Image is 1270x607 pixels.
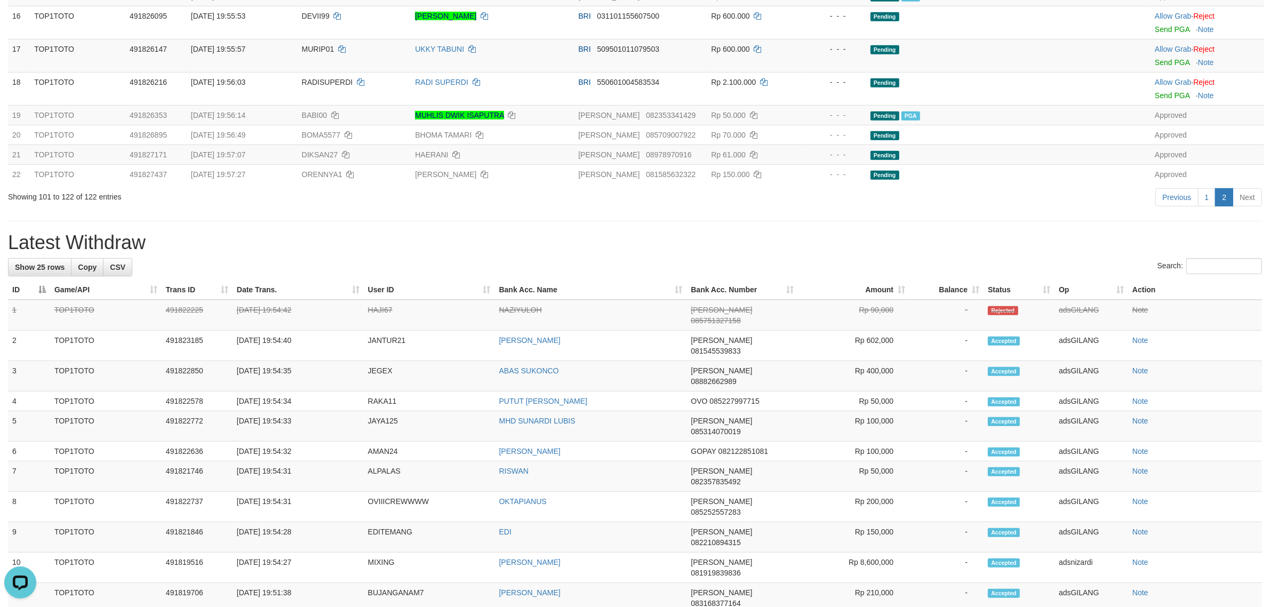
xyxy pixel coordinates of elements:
a: Note [1132,397,1148,405]
td: - [909,331,984,361]
a: Note [1132,467,1148,475]
td: Approved [1151,164,1264,184]
a: [PERSON_NAME] [499,447,561,456]
span: Copy 08882662989 to clipboard [691,377,737,386]
span: [PERSON_NAME] [578,170,640,179]
label: Search: [1157,258,1262,274]
td: HAJI67 [364,300,495,331]
h1: Latest Withdraw [8,232,1262,253]
td: 3 [8,361,50,392]
span: [PERSON_NAME] [578,111,640,119]
td: 10 [8,553,50,583]
td: ALPALAS [364,461,495,492]
span: [PERSON_NAME] [691,588,752,597]
td: 19 [8,105,30,125]
span: Accepted [988,467,1020,476]
div: Showing 101 to 122 of 122 entries [8,187,521,202]
span: Copy 081585632322 to clipboard [646,170,696,179]
span: Pending [870,12,899,21]
td: 21 [8,145,30,164]
span: Show 25 rows [15,263,65,271]
td: [DATE] 19:54:33 [233,411,364,442]
th: Bank Acc. Name: activate to sort column ascending [495,280,687,300]
td: EDITEMANG [364,522,495,553]
a: EDI [499,528,512,536]
span: Copy 081545539833 to clipboard [691,347,740,355]
span: 491826353 [130,111,167,119]
td: Rp 602,000 [798,331,909,361]
span: Accepted [988,367,1020,376]
td: [DATE] 19:54:31 [233,492,364,522]
td: [DATE] 19:54:42 [233,300,364,331]
th: Date Trans.: activate to sort column ascending [233,280,364,300]
a: 2 [1215,188,1233,206]
th: ID: activate to sort column descending [8,280,50,300]
td: [DATE] 19:54:31 [233,461,364,492]
span: [PERSON_NAME] [691,528,752,536]
td: 6 [8,442,50,461]
span: BRI [578,12,590,20]
span: Marked by adsdarwis [901,111,920,121]
a: HAERANI [415,150,448,159]
td: - [909,392,984,411]
td: adsGILANG [1055,411,1128,442]
a: 1 [1198,188,1216,206]
span: Rp 600.000 [711,45,749,53]
td: RAKA11 [364,392,495,411]
span: · [1155,12,1193,20]
div: - - - [806,149,862,160]
a: RISWAN [499,467,529,475]
span: [DATE] 19:57:27 [191,170,245,179]
span: [DATE] 19:56:14 [191,111,245,119]
a: Send PGA [1155,58,1189,67]
span: [DATE] 19:56:03 [191,78,245,86]
td: Rp 50,000 [798,392,909,411]
td: 5 [8,411,50,442]
span: Accepted [988,528,1020,537]
span: Rp 50.000 [711,111,746,119]
a: Note [1198,58,1214,67]
td: OVIIICREWWWW [364,492,495,522]
a: Note [1132,447,1148,456]
span: CSV [110,263,125,271]
span: Pending [870,78,899,87]
a: Note [1132,417,1148,425]
td: TOP1TOTO [50,492,162,522]
span: Copy 550601004583534 to clipboard [597,78,659,86]
td: [DATE] 19:54:34 [233,392,364,411]
span: [PERSON_NAME] [691,306,752,314]
span: Copy 082122851081 to clipboard [718,447,768,456]
td: - [909,522,984,553]
span: Pending [870,151,899,160]
span: Copy 082210894315 to clipboard [691,538,740,547]
a: Note [1132,497,1148,506]
th: Bank Acc. Number: activate to sort column ascending [686,280,798,300]
td: TOP1TOTO [50,331,162,361]
td: 18 [8,72,30,105]
td: 4 [8,392,50,411]
span: [PERSON_NAME] [691,366,752,375]
a: BHOMA TAMARI [415,131,472,139]
span: GOPAY [691,447,716,456]
span: Copy 085314070019 to clipboard [691,427,740,436]
a: Note [1132,528,1148,536]
td: Approved [1151,125,1264,145]
span: Rp 70.000 [711,131,746,139]
td: - [909,492,984,522]
span: Rp 150.000 [711,170,749,179]
td: 491819516 [162,553,233,583]
a: Allow Grab [1155,78,1191,86]
a: Note [1132,366,1148,375]
td: JAYA125 [364,411,495,442]
th: Trans ID: activate to sort column ascending [162,280,233,300]
a: PUTUT [PERSON_NAME] [499,397,587,405]
td: MIXING [364,553,495,583]
span: Copy 081919839836 to clipboard [691,569,740,577]
td: TOP1TOTO [50,392,162,411]
td: TOP1TOTO [50,411,162,442]
span: [DATE] 19:57:07 [191,150,245,159]
td: JEGEX [364,361,495,392]
a: Previous [1155,188,1198,206]
a: [PERSON_NAME] [415,12,476,20]
a: Next [1233,188,1262,206]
